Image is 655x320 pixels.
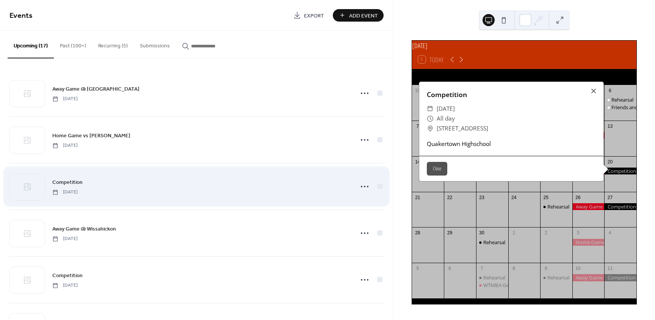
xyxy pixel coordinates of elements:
button: Add Event [333,9,384,22]
div: 13 [607,123,613,129]
a: Away Game @ Wissahickon [52,224,116,233]
span: [DATE] [52,235,78,242]
div: 6 [607,87,613,94]
div: Away Game @ Wissahickon [572,203,605,210]
div: 9 [543,265,549,272]
div: Thu [539,69,570,85]
div: WTMBA General Meeting [476,282,508,289]
div: [DATE] [412,41,636,50]
span: Add Event [349,12,378,20]
a: Away Game @ [GEOGRAPHIC_DATA] [52,85,139,93]
div: Competition [419,89,603,99]
div: 11 [607,265,613,272]
div: Tue [479,69,509,85]
div: 10 [575,265,581,272]
div: 7 [414,123,421,129]
div: Rehearsal [476,274,508,281]
div: 28 [414,230,421,236]
div: Wed [509,69,539,85]
div: 1 [511,230,517,236]
div: Away Game @ Hatboro Horsham [572,274,605,281]
div: Sun [418,69,448,85]
div: 29 [447,230,453,236]
button: Close [427,162,447,176]
button: Submissions [134,31,176,58]
div: ​ [427,104,434,114]
div: WTMBA General Meeting [483,282,540,289]
div: 27 [607,194,613,201]
span: [DATE] [437,104,455,114]
span: [STREET_ADDRESS] [437,124,488,133]
a: Home Game vs [PERSON_NAME] [52,131,130,140]
div: Competition [604,274,636,281]
span: Export [304,12,324,20]
div: 14 [414,158,421,165]
div: Rehearsal [540,274,572,281]
div: 22 [447,194,453,201]
div: 26 [575,194,581,201]
div: Rehearsal [483,239,505,246]
div: 6 [447,265,453,272]
span: Events [9,8,33,23]
div: Quakertown Highschool [419,140,603,148]
div: 23 [479,194,485,201]
div: Fri [570,69,600,85]
span: Competition [52,272,83,280]
div: Rehearsal [547,203,569,210]
span: [DATE] [52,282,78,289]
div: 31 [414,87,421,94]
span: [DATE] [52,189,78,196]
button: Recurring (5) [92,31,134,58]
div: Rehearsal [540,203,572,210]
div: 4 [607,230,613,236]
div: 3 [575,230,581,236]
div: Rehearsal [611,96,633,103]
div: Friends and Family Preview and Picnic [604,104,636,111]
div: Rehearsal [476,239,508,246]
div: Rehearsal [483,274,505,281]
span: Home Game vs [PERSON_NAME] [52,132,130,140]
div: 5 [414,265,421,272]
div: 24 [511,194,517,201]
span: All day [437,114,455,124]
div: 25 [543,194,549,201]
div: Rehearsal [547,274,569,281]
div: Rehearsal [604,96,636,103]
div: Home Game vs Upper Moreland [572,239,605,246]
div: 21 [414,194,421,201]
div: 20 [607,158,613,165]
span: [DATE] [52,96,78,102]
div: 30 [479,230,485,236]
button: Upcoming (17) [8,31,54,58]
a: Export [288,9,330,22]
div: 2 [543,230,549,236]
div: Mon [448,69,479,85]
a: Competition [52,271,83,280]
div: ​ [427,124,434,133]
div: Competition [604,203,636,210]
span: Competition [52,179,83,187]
button: Past (100+) [54,31,92,58]
a: Competition [52,178,83,187]
div: 7 [479,265,485,272]
span: [DATE] [52,142,78,149]
div: Sat [600,69,630,85]
div: ​ [427,114,434,124]
div: 8 [511,265,517,272]
div: Competition [604,168,636,174]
